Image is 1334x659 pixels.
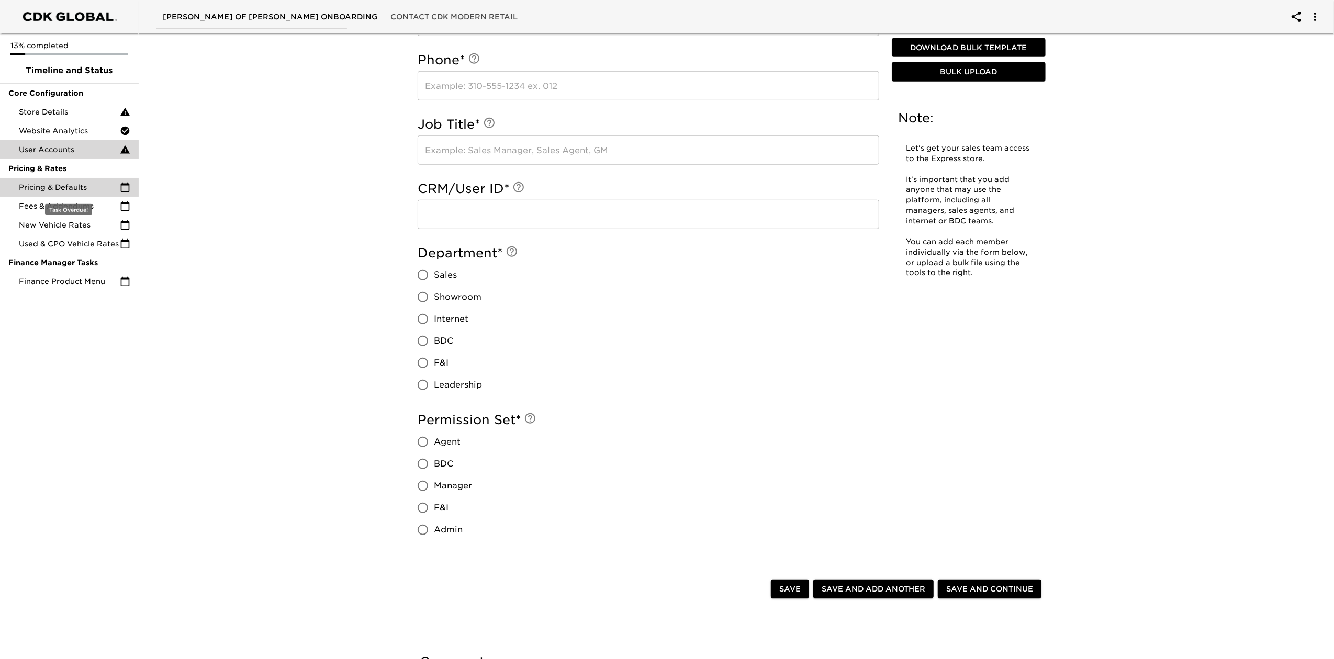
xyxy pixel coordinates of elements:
span: Admin [434,524,463,536]
input: Example: Sales Manager, Sales Agent, GM [418,135,879,165]
span: F&I [434,502,449,514]
span: [PERSON_NAME] of [PERSON_NAME] Onboarding [163,10,378,24]
span: Bulk Upload [896,66,1041,79]
span: Finance Product Menu [19,276,120,287]
h5: Department [418,245,879,262]
input: Example: 310-555-1234 ex. 012 [418,71,879,100]
span: Leadership [434,379,482,391]
span: Save [779,583,801,596]
span: BDC [434,335,453,347]
h5: Permission Set [418,412,879,428]
span: Contact CDK Modern Retail [390,10,518,24]
span: Download Bulk Template [896,41,1041,54]
button: account of current user [1303,4,1328,29]
span: F&I [434,357,449,369]
button: account of current user [1284,4,1309,29]
span: Pricing & Defaults [19,182,120,192]
button: Save and Add Another [813,580,934,599]
span: Finance Manager Tasks [8,257,130,268]
span: Sales [434,269,457,281]
span: Manager [434,480,472,492]
span: Timeline and Status [8,64,130,77]
h5: Phone [418,52,879,69]
span: Save and Add Another [822,583,925,596]
button: Bulk Upload [892,63,1046,82]
p: You can add each member individually via the form below, or upload a bulk file using the tools to... [906,237,1032,279]
span: Store Details [19,107,120,117]
span: Internet [434,313,468,325]
span: Website Analytics [19,126,120,136]
h5: CRM/User ID [418,180,879,197]
span: Core Configuration [8,88,130,98]
p: It's important that you add anyone that may use the platform, including all managers, sales agent... [906,175,1032,226]
button: Save and Continue [938,580,1041,599]
span: BDC [434,458,453,470]
h5: Job Title [418,116,879,133]
span: User Accounts [19,144,120,155]
span: Used & CPO Vehicle Rates [19,238,120,249]
button: Download Bulk Template [892,38,1046,58]
button: Save [771,580,809,599]
span: Showroom [434,291,481,303]
span: Pricing & Rates [8,163,130,174]
p: Let's get your sales team access to the Express store. [906,143,1032,164]
p: 13% completed [10,40,128,51]
h5: Note: [898,110,1039,127]
span: New Vehicle Rates [19,220,120,230]
span: Save and Continue [946,583,1033,596]
span: Agent [434,436,461,448]
span: Fees & Addendums [19,201,120,211]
